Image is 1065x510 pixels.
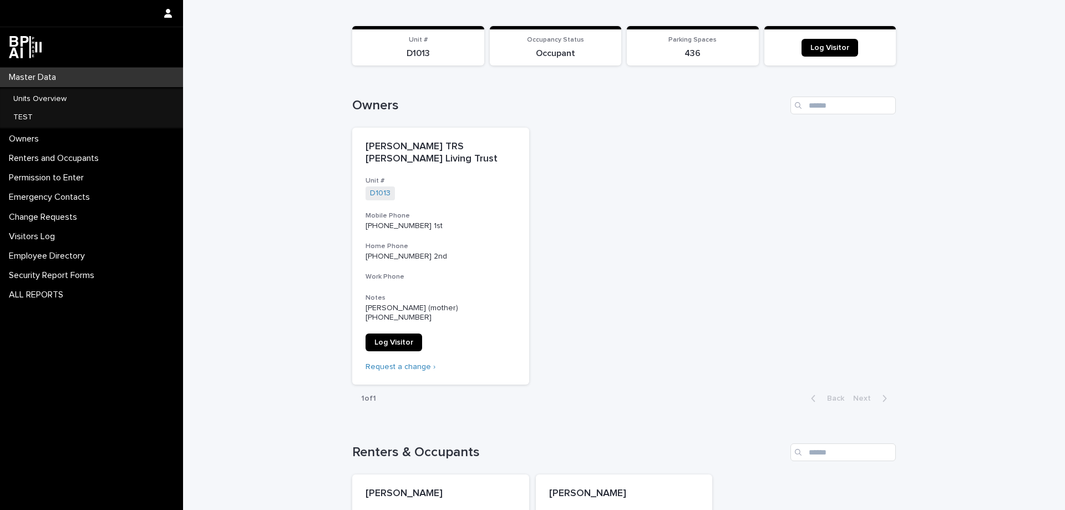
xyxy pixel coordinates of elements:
[820,395,844,402] span: Back
[790,97,896,114] input: Search
[4,113,42,122] p: TEST
[4,173,93,183] p: Permission to Enter
[409,37,428,43] span: Unit #
[366,294,516,302] h3: Notes
[549,488,699,500] p: [PERSON_NAME]
[668,37,717,43] span: Parking Spaces
[4,231,64,242] p: Visitors Log
[4,94,75,104] p: Units Overview
[370,189,390,198] a: D1013
[4,72,65,83] p: Master Data
[633,48,752,59] p: 436
[366,272,516,281] h3: Work Phone
[366,211,516,220] h3: Mobile Phone
[366,334,422,351] a: Log Visitor
[802,39,858,57] a: Log Visitor
[9,36,42,58] img: dwgmcNfxSF6WIOOXiGgu
[4,212,86,223] p: Change Requests
[366,304,516,322] p: [PERSON_NAME] (mother) [PHONE_NUMBER]
[352,445,786,461] h1: Renters & Occupants
[849,393,896,403] button: Next
[352,98,786,114] h1: Owners
[4,192,99,203] p: Emergency Contacts
[4,270,103,281] p: Security Report Forms
[352,385,385,412] p: 1 of 1
[810,44,849,52] span: Log Visitor
[366,176,516,185] h3: Unit #
[366,222,443,230] a: [PHONE_NUMBER] 1st
[4,134,48,144] p: Owners
[366,253,447,260] a: [PHONE_NUMBER] 2nd
[359,48,478,59] p: D1013
[374,339,413,346] span: Log Visitor
[496,48,615,59] p: Occupant
[352,128,529,385] a: [PERSON_NAME] TRS [PERSON_NAME] Living TrustUnit #D1013 Mobile Phone[PHONE_NUMBER] 1stHome Phone[...
[366,242,516,251] h3: Home Phone
[4,153,108,164] p: Renters and Occupants
[790,443,896,461] input: Search
[366,363,435,371] a: Request a change ›
[4,290,72,300] p: ALL REPORTS
[527,37,584,43] span: Occupancy Status
[366,141,516,165] p: [PERSON_NAME] TRS [PERSON_NAME] Living Trust
[853,395,878,402] span: Next
[4,251,94,261] p: Employee Directory
[366,488,516,500] p: [PERSON_NAME]
[802,393,849,403] button: Back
